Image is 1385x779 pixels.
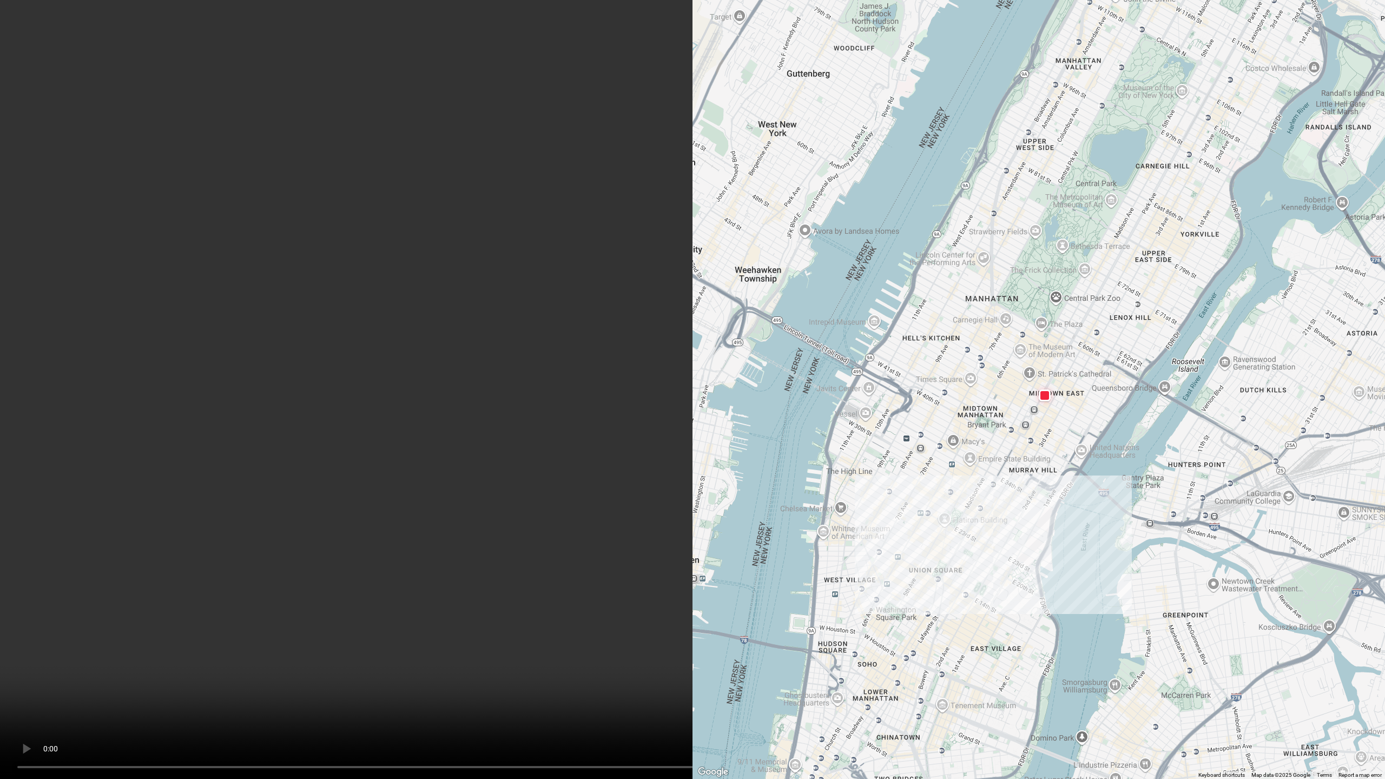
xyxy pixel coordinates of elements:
a: Report a map error [1338,772,1382,778]
button: Keyboard shortcuts [1198,771,1245,779]
img: Google [695,765,731,779]
a: Open this area in Google Maps (opens a new window) [695,765,731,779]
span: Map data ©2025 Google [1251,772,1310,778]
a: Terms (opens in new tab) [1317,772,1332,778]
